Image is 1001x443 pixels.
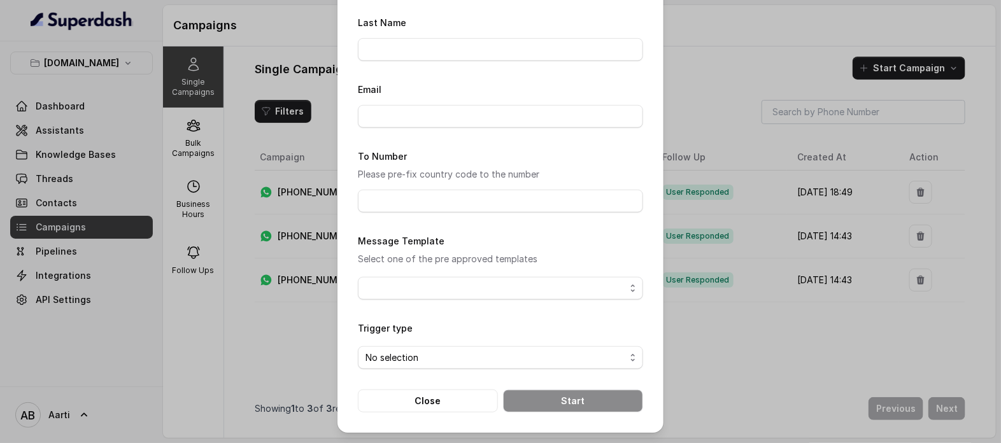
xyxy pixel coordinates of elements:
button: No selection [358,346,643,369]
button: Start [503,390,643,412]
p: Please pre-fix country code to the number [358,167,643,182]
label: Trigger type [358,323,413,334]
label: Last Name [358,17,406,28]
label: Message Template [358,236,444,246]
label: To Number [358,151,407,162]
button: Close [358,390,498,412]
span: No selection [366,350,418,365]
label: Email [358,84,381,95]
p: Select one of the pre approved templates [358,251,643,267]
